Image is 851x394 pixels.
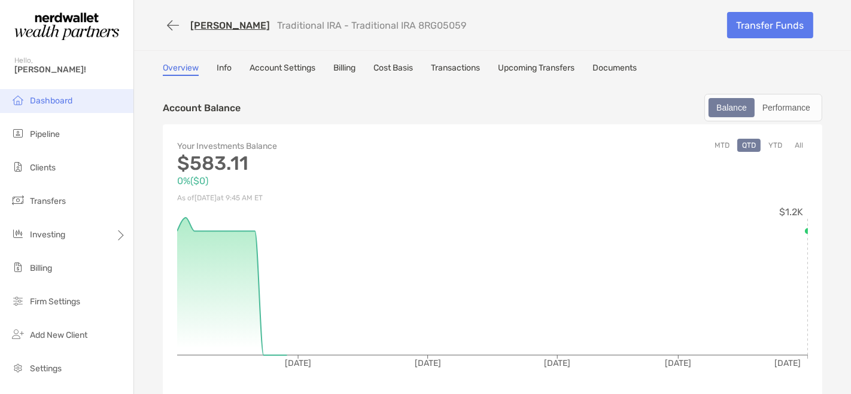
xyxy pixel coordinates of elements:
[177,139,493,154] p: Your Investments Balance
[415,358,441,368] tspan: [DATE]
[285,358,311,368] tspan: [DATE]
[11,260,25,274] img: billing icon
[30,163,56,173] span: Clients
[30,330,87,340] span: Add New Client
[190,20,270,31] a: [PERSON_NAME]
[11,93,25,107] img: dashboard icon
[14,65,126,75] span: [PERSON_NAME]!
[544,358,570,368] tspan: [DATE]
[30,364,62,374] span: Settings
[333,63,355,76] a: Billing
[11,294,25,308] img: firm-settings icon
[737,139,761,152] button: QTD
[704,94,822,121] div: segmented control
[11,126,25,141] img: pipeline icon
[710,99,753,116] div: Balance
[498,63,575,76] a: Upcoming Transfers
[250,63,315,76] a: Account Settings
[431,63,480,76] a: Transactions
[592,63,637,76] a: Documents
[779,206,803,218] tspan: $1.2K
[30,129,60,139] span: Pipeline
[177,156,493,171] p: $583.11
[790,139,808,152] button: All
[11,193,25,207] img: transfers icon
[14,5,119,48] img: Zoe Logo
[30,96,72,106] span: Dashboard
[756,99,817,116] div: Performance
[177,191,493,206] p: As of [DATE] at 9:45 AM ET
[11,361,25,375] img: settings icon
[665,358,691,368] tspan: [DATE]
[177,173,493,188] p: 0% ( $0 )
[11,227,25,241] img: investing icon
[163,63,199,76] a: Overview
[373,63,413,76] a: Cost Basis
[217,63,232,76] a: Info
[727,12,813,38] a: Transfer Funds
[30,297,80,307] span: Firm Settings
[30,230,65,240] span: Investing
[163,100,241,115] p: Account Balance
[11,160,25,174] img: clients icon
[30,196,66,206] span: Transfers
[11,327,25,341] img: add_new_client icon
[764,139,787,152] button: YTD
[277,20,466,31] p: Traditional IRA - Traditional IRA 8RG05059
[710,139,734,152] button: MTD
[775,358,801,368] tspan: [DATE]
[30,263,52,273] span: Billing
